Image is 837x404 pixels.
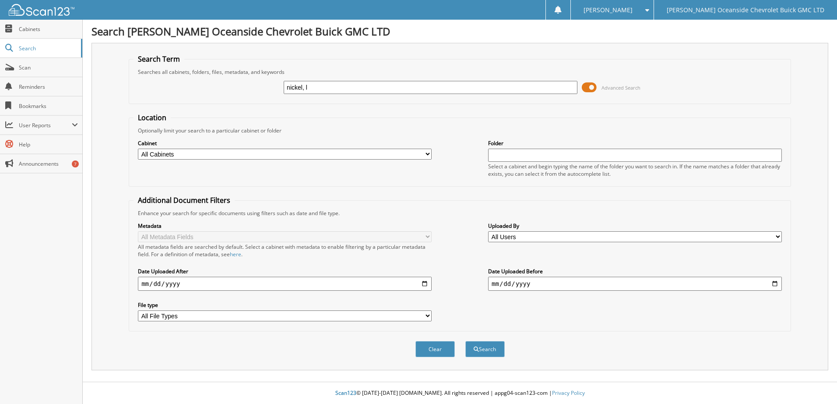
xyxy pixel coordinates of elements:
[134,68,786,76] div: Searches all cabinets, folders, files, metadata, and keywords
[230,251,241,258] a: here
[138,139,432,147] label: Cabinet
[488,268,782,275] label: Date Uploaded Before
[134,127,786,134] div: Optionally limit your search to a particular cabinet or folder
[138,268,432,275] label: Date Uploaded After
[415,341,455,357] button: Clear
[134,113,171,122] legend: Location
[19,25,78,33] span: Cabinets
[335,389,356,397] span: Scan123
[134,195,235,205] legend: Additional Document Filters
[488,163,782,178] div: Select a cabinet and begin typing the name of the folder you want to search in. If the name match...
[552,389,585,397] a: Privacy Policy
[488,277,782,291] input: end
[138,243,432,258] div: All metadata fields are searched by default. Select a cabinet with metadata to enable filtering b...
[19,102,78,110] span: Bookmarks
[793,362,837,404] iframe: Chat Widget
[138,277,432,291] input: start
[19,122,72,129] span: User Reports
[19,83,78,91] span: Reminders
[19,160,78,167] span: Announcements
[134,209,786,217] div: Enhance your search for specific documents using filters such as date and file type.
[488,139,782,147] label: Folder
[584,7,633,13] span: [PERSON_NAME]
[138,222,432,230] label: Metadata
[19,141,78,148] span: Help
[667,7,824,13] span: [PERSON_NAME] Oceanside Chevrolet Buick GMC LTD
[465,341,505,357] button: Search
[72,160,79,167] div: 7
[19,64,78,71] span: Scan
[19,45,77,52] span: Search
[138,301,432,309] label: File type
[601,84,640,91] span: Advanced Search
[9,4,74,16] img: scan123-logo-white.svg
[488,222,782,230] label: Uploaded By
[134,54,184,64] legend: Search Term
[91,24,828,38] h1: Search [PERSON_NAME] Oceanside Chevrolet Buick GMC LTD
[83,383,837,404] div: © [DATE]-[DATE] [DOMAIN_NAME]. All rights reserved | appg04-scan123-com |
